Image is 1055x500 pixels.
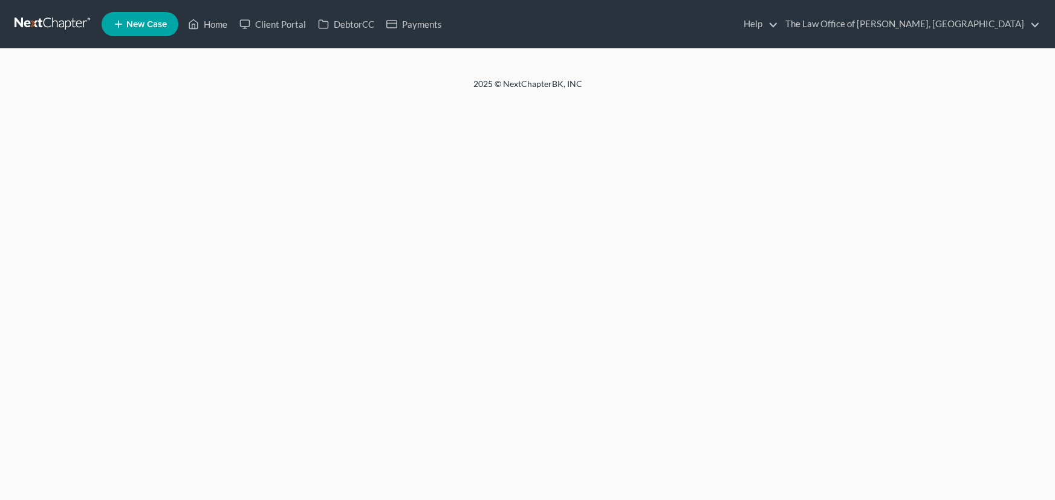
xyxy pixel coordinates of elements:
a: The Law Office of [PERSON_NAME], [GEOGRAPHIC_DATA] [779,13,1040,35]
a: Client Portal [233,13,312,35]
a: DebtorCC [312,13,380,35]
a: Payments [380,13,448,35]
a: Help [738,13,778,35]
div: 2025 © NextChapterBK, INC [183,78,872,100]
a: Home [182,13,233,35]
new-legal-case-button: New Case [102,12,178,36]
